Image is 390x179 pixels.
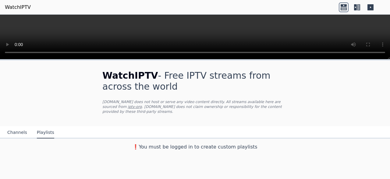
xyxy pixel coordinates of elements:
[102,70,288,92] h1: - Free IPTV streams from across the world
[102,99,288,114] p: [DOMAIN_NAME] does not host or serve any video content directly. All streams available here are s...
[7,127,27,138] button: Channels
[5,4,31,11] a: WatchIPTV
[102,70,158,81] span: WatchIPTV
[93,143,297,151] h3: ❗️You must be logged in to create custom playlists
[128,105,142,109] a: iptv-org
[37,127,54,138] button: Playlists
